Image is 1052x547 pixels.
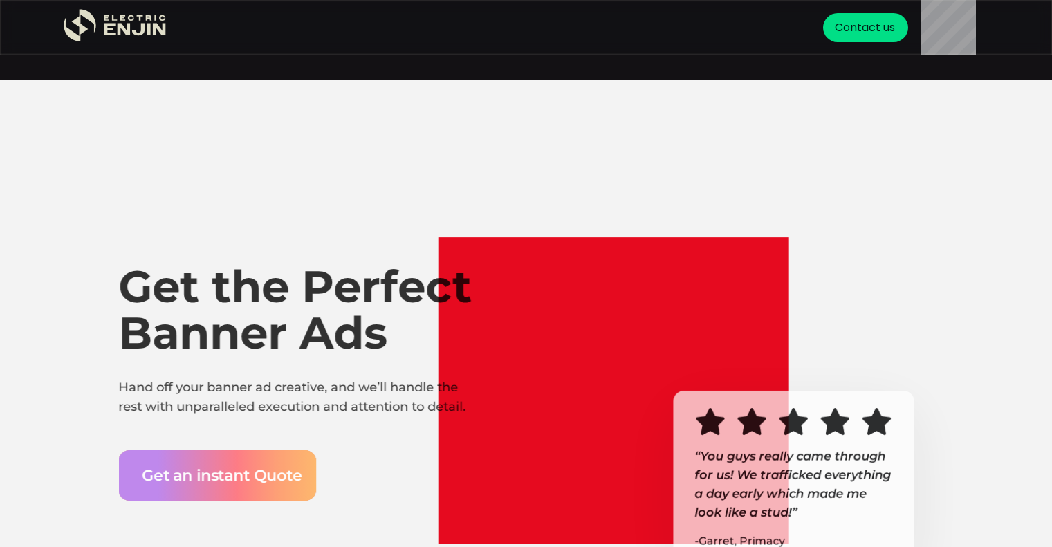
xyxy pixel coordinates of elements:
[118,263,492,356] h1: Get the Perfect Banner Ads
[142,464,302,487] div: Get an instant Quote
[64,9,167,47] a: home
[694,447,892,522] p: “You guys really came through for us! We trafficked everything a day early which made me look lik...
[823,13,908,42] a: Contact us
[835,19,895,36] div: Contact us
[118,450,316,501] a: Get an instant Quote
[118,378,471,417] p: Hand off your banner ad creative, and we’ll handle the rest with unparalleled execution and atten...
